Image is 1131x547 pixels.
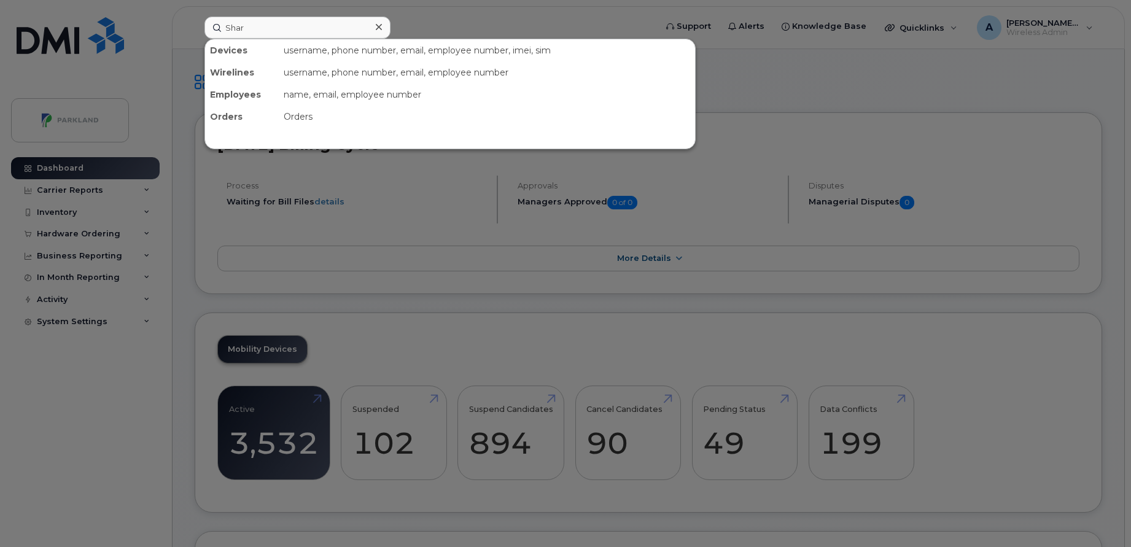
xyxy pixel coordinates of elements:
div: Devices [205,39,279,61]
div: Orders [279,106,695,128]
div: Employees [205,83,279,106]
div: name, email, employee number [279,83,695,106]
div: username, phone number, email, employee number [279,61,695,83]
div: Wirelines [205,61,279,83]
div: Orders [205,106,279,128]
div: username, phone number, email, employee number, imei, sim [279,39,695,61]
